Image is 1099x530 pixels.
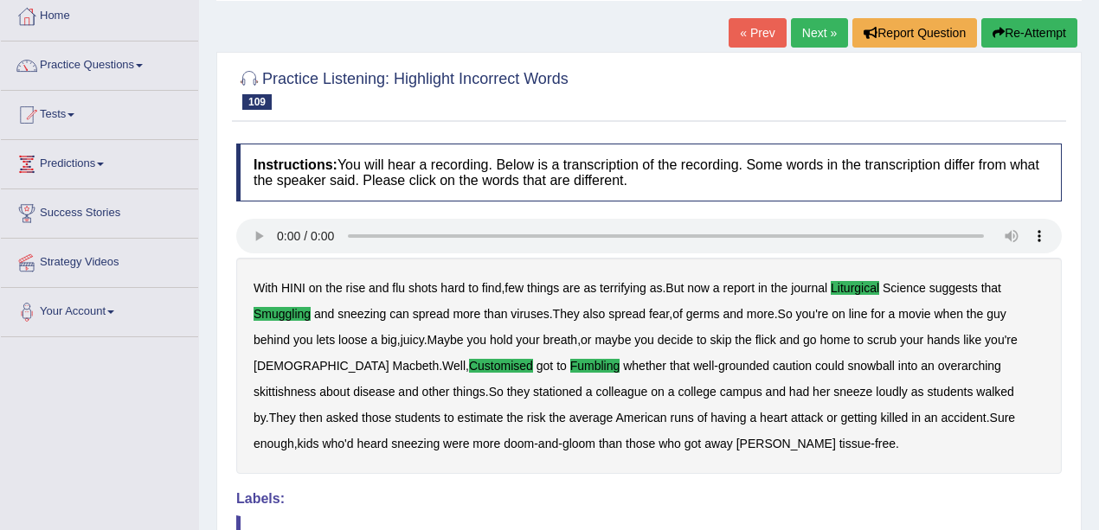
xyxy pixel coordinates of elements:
[651,385,665,399] b: on
[976,385,1014,399] b: walked
[898,359,918,373] b: into
[911,385,924,399] b: as
[778,307,793,321] b: So
[985,333,1018,347] b: you're
[538,437,558,450] b: and
[938,359,1001,373] b: overarching
[686,307,720,321] b: germs
[583,281,596,295] b: as
[506,411,523,425] b: the
[543,333,577,347] b: breath
[319,385,350,399] b: about
[516,333,539,347] b: your
[391,437,440,450] b: sneezing
[832,307,845,321] b: on
[1,288,198,331] a: Your Account
[987,307,1006,321] b: guy
[935,307,963,321] b: when
[442,359,466,373] b: Well
[325,281,342,295] b: the
[393,359,440,373] b: Macbeth
[236,491,1062,507] h4: Labels:
[395,411,440,425] b: students
[723,307,743,321] b: and
[484,307,507,321] b: than
[369,281,389,295] b: and
[346,281,366,295] b: rise
[586,385,593,399] b: a
[803,333,817,347] b: go
[839,437,871,450] b: tissue
[504,437,534,450] b: doom
[697,333,707,347] b: to
[236,67,569,110] h2: Practice Listening: Highlight Incorrect Words
[527,281,559,295] b: things
[735,333,751,347] b: the
[254,359,389,373] b: [DEMOGRAPHIC_DATA]
[1,42,198,85] a: Practice Questions
[684,437,701,450] b: got
[883,281,926,295] b: Science
[293,333,313,347] b: you
[337,307,386,321] b: sneezing
[389,307,409,321] b: can
[990,411,1016,425] b: Sure
[338,333,367,347] b: loose
[370,333,377,347] b: a
[608,307,646,321] b: spread
[755,333,776,347] b: flick
[583,307,606,321] b: also
[634,333,654,347] b: you
[254,333,290,347] b: behind
[929,281,978,295] b: suggests
[833,385,872,399] b: sneeze
[967,307,983,321] b: the
[789,385,809,399] b: had
[254,157,337,172] b: Instructions:
[549,411,565,425] b: the
[672,307,683,321] b: of
[594,333,631,347] b: maybe
[780,333,800,347] b: and
[533,385,582,399] b: stationed
[298,437,319,450] b: kids
[841,411,877,425] b: getting
[771,281,787,295] b: the
[392,281,405,295] b: flu
[911,411,921,425] b: in
[875,437,896,450] b: free
[766,385,786,399] b: and
[678,385,716,399] b: college
[921,359,935,373] b: an
[595,385,647,399] b: colleague
[381,333,397,347] b: big
[269,411,296,425] b: They
[254,437,294,450] b: enough
[458,411,504,425] b: estimate
[401,333,424,347] b: juicy
[353,385,395,399] b: disease
[697,411,708,425] b: of
[815,359,844,373] b: could
[693,359,714,373] b: well
[413,307,450,321] b: spread
[472,437,500,450] b: more
[718,359,769,373] b: grounded
[942,411,987,425] b: accident
[599,437,622,450] b: than
[791,18,848,48] a: Next »
[704,437,733,450] b: away
[569,411,614,425] b: average
[831,281,879,295] b: liturgical
[422,385,450,399] b: other
[309,281,323,295] b: on
[900,333,923,347] b: your
[316,333,335,347] b: lets
[720,385,762,399] b: campus
[490,333,512,347] b: hold
[880,411,908,425] b: killed
[482,281,502,295] b: find
[747,307,774,321] b: more
[758,281,768,295] b: in
[671,411,694,425] b: runs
